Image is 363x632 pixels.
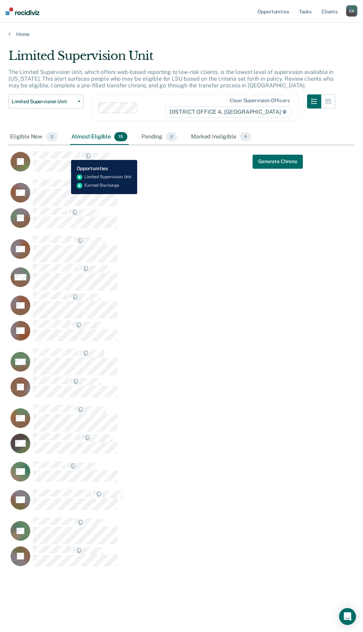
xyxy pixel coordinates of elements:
div: Marked Ineligible4 [190,129,253,145]
div: Almost Eligible15 [70,129,129,145]
div: CaseloadOpportunityCell-150147 [8,320,311,348]
a: Home [8,31,355,37]
button: EK [346,5,357,17]
div: CaseloadOpportunityCell-158530 [8,404,311,433]
span: DISTRICT OFFICE 4, [GEOGRAPHIC_DATA] [165,106,291,118]
span: 15 [114,132,127,141]
div: CaseloadOpportunityCell-131029 [8,179,311,207]
div: CaseloadOpportunityCell-139795 [8,292,311,320]
div: Pending0 [140,129,178,145]
div: CaseloadOpportunityCell-118203 [8,207,311,235]
a: Navigate to form link [253,154,303,168]
div: CaseloadOpportunityCell-70362 [8,517,311,545]
div: Clear supervision officers [230,98,289,104]
div: CaseloadOpportunityCell-61113 [8,348,311,376]
div: CaseloadOpportunityCell-154518 [8,264,311,292]
div: Eligible Now3 [8,129,59,145]
img: Recidiviz [6,7,39,15]
div: CaseloadOpportunityCell-131684 [8,489,311,517]
div: CaseloadOpportunityCell-127197 [8,461,311,489]
button: Limited Supervision Unit [8,94,84,109]
div: E K [346,5,357,17]
p: The Limited Supervision Unit, which offers web-based reporting to low-risk clients, is the lowest... [8,69,333,89]
div: Open Intercom Messenger [339,608,356,625]
span: 3 [46,132,57,141]
span: 0 [166,132,177,141]
button: Generate Chrono [253,154,303,168]
div: CaseloadOpportunityCell-139426 [8,235,311,264]
div: CaseloadOpportunityCell-57400 [8,151,311,179]
div: CaseloadOpportunityCell-100017 [8,545,311,574]
div: CaseloadOpportunityCell-143345 [8,433,311,461]
div: CaseloadOpportunityCell-128670 [8,376,311,404]
span: Limited Supervision Unit [12,99,75,105]
span: 4 [240,132,251,141]
div: Limited Supervision Unit [8,49,335,69]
